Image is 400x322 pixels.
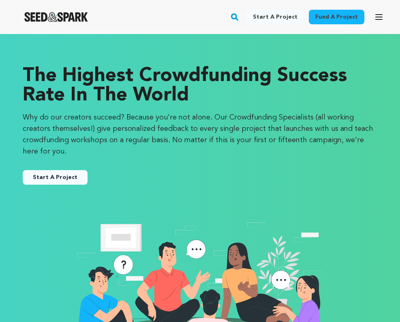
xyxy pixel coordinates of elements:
[24,12,88,22] img: Seed&Spark Logo Dark Mode
[23,66,377,105] p: The Highest Crowdfunding Success Rate in the World
[24,12,88,22] a: Seed&Spark Homepage
[246,10,304,24] a: Start a project
[23,170,88,185] button: Start A Project
[309,10,364,24] a: Fund a project
[23,112,377,157] p: Why do our creators succeed? Because you’re not alone. Our Crowdfunding Specialists (all working ...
